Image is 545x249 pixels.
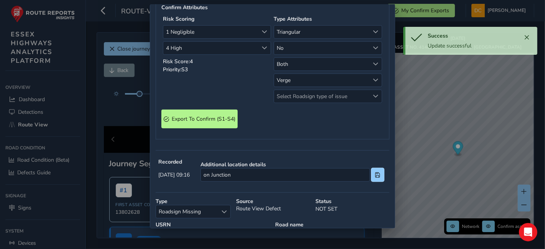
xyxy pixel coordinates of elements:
span: Both [274,58,369,70]
strong: Recorded [158,158,190,165]
strong: Risk Scoring [163,15,194,23]
span: 1 Negligible [163,26,258,38]
div: Select Roadsign type of issue [369,90,382,103]
strong: Status [315,198,389,205]
span: 4 High [163,42,258,54]
strong: Source [236,198,310,205]
button: Export To Confirm (S1-S4) [161,110,238,128]
strong: USRN [156,221,270,228]
div: Consequence [258,26,271,38]
span: Success [428,32,448,39]
div: Open Intercom Messenger [519,223,537,241]
p: NOT SET [315,205,389,213]
strong: Road name [275,221,389,228]
div: Select Adjacent to [369,74,382,87]
strong: Type Attributes [274,15,312,23]
span: Triangular [274,26,369,38]
strong: Confirm Attributes [161,4,208,11]
strong: Additional location details [200,161,384,168]
span: Verge [274,74,369,87]
strong: Type [156,198,231,205]
p: Risk Score: 4 [163,57,271,66]
div: Select Roadsign Illuminated [369,42,382,54]
div: Update successful [428,42,521,49]
span: Roadsign Missing [156,205,218,218]
div: 41401022 [153,218,272,238]
div: Rickling Road [272,218,392,238]
p: Priority: S3 [163,66,271,74]
span: Export To Confirm (S1-S4) [172,115,235,123]
span: No [274,42,369,54]
div: Select a type [218,205,230,218]
div: Route View Defect [233,195,313,221]
button: Close [521,32,532,43]
span: [DATE] 09:16 [158,171,190,179]
div: Select Roadsign type [369,26,382,38]
div: Select Roadsign component affected [369,58,382,70]
span: Select Roadsign type of issue [274,90,369,103]
div: Likelihood [258,42,271,54]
